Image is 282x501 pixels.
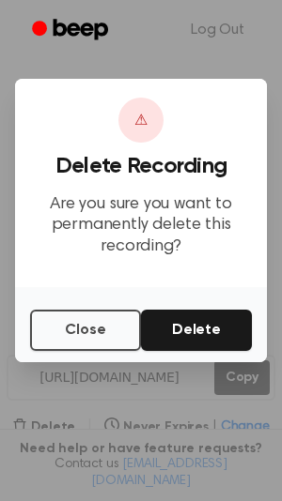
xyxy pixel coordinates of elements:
[141,310,252,351] button: Delete
[30,194,252,258] p: Are you sure you want to permanently delete this recording?
[172,8,263,53] a: Log Out
[19,12,125,49] a: Beep
[118,98,164,143] div: ⚠
[30,310,141,351] button: Close
[30,154,252,179] h3: Delete Recording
